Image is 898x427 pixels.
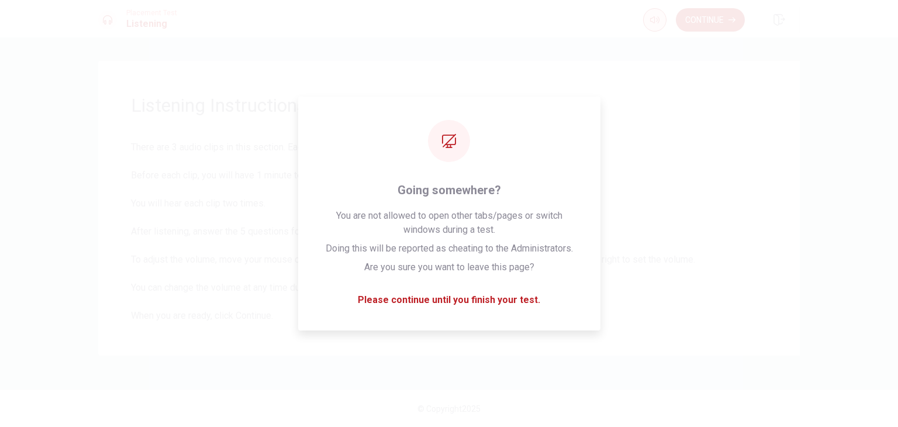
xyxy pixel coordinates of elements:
[131,140,767,323] span: There are 3 audio clips in this section. Each clip has 5 questions. Before each clip, you will ha...
[676,8,745,32] button: Continue
[131,94,767,117] span: Listening Instructions
[126,17,177,31] h1: Listening
[417,404,481,414] span: © Copyright 2025
[126,9,177,17] span: Placement Test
